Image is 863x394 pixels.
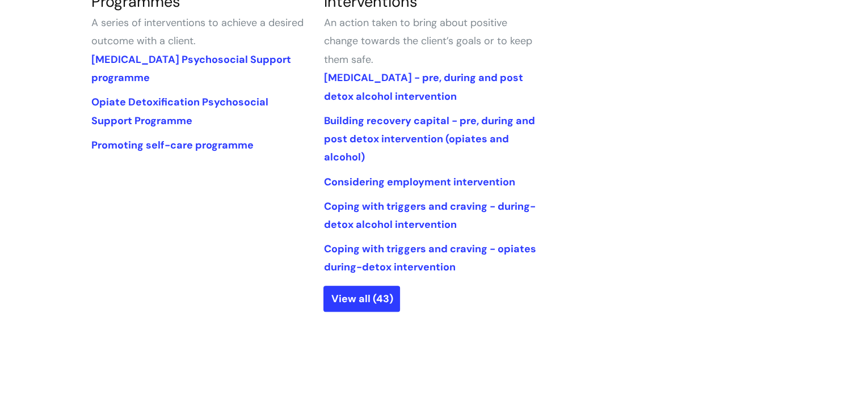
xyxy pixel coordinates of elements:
[323,16,532,66] span: An action taken to bring about positive change towards the client’s goals or to keep them safe.
[323,286,400,312] a: View all (43)
[323,242,536,274] a: Coping with triggers and craving - opiates during-detox intervention
[323,200,535,231] a: Coping with triggers and craving - during-detox alcohol intervention
[91,95,268,127] a: Opiate Detoxification Psychosocial Support Programme
[91,16,304,48] span: A series of interventions to achieve a desired outcome with a client.
[91,53,291,84] a: [MEDICAL_DATA] Psychosocial Support programme
[323,114,534,164] a: Building recovery capital - pre, during and post detox intervention (opiates and alcohol)
[323,71,523,103] a: [MEDICAL_DATA] - pre, during and post detox alcohol intervention
[323,175,515,189] a: Considering employment intervention
[91,138,254,152] a: Promoting self-care programme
